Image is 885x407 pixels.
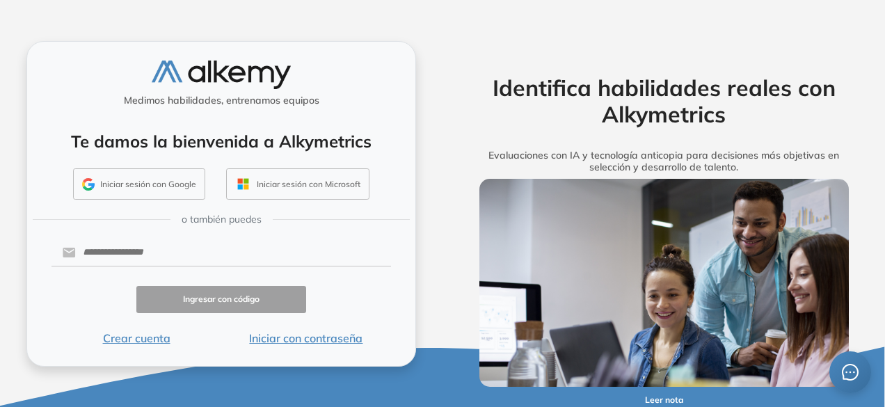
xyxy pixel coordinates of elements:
h4: Te damos la bienvenida a Alkymetrics [45,131,397,152]
button: Iniciar sesión con Microsoft [226,168,369,200]
h5: Evaluaciones con IA y tecnología anticopia para decisiones más objetivas en selección y desarroll... [459,150,869,173]
span: o también puedes [182,212,262,227]
h5: Medimos habilidades, entrenamos equipos [33,95,410,106]
img: GMAIL_ICON [82,178,95,191]
button: Crear cuenta [51,330,221,346]
img: OUTLOOK_ICON [235,176,251,192]
button: Ingresar con código [136,286,306,313]
span: message [841,363,859,381]
button: Iniciar sesión con Google [73,168,205,200]
button: Iniciar con contraseña [221,330,391,346]
img: img-more-info [479,179,849,387]
img: logo-alkemy [152,61,291,89]
h2: Identifica habilidades reales con Alkymetrics [459,74,869,128]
